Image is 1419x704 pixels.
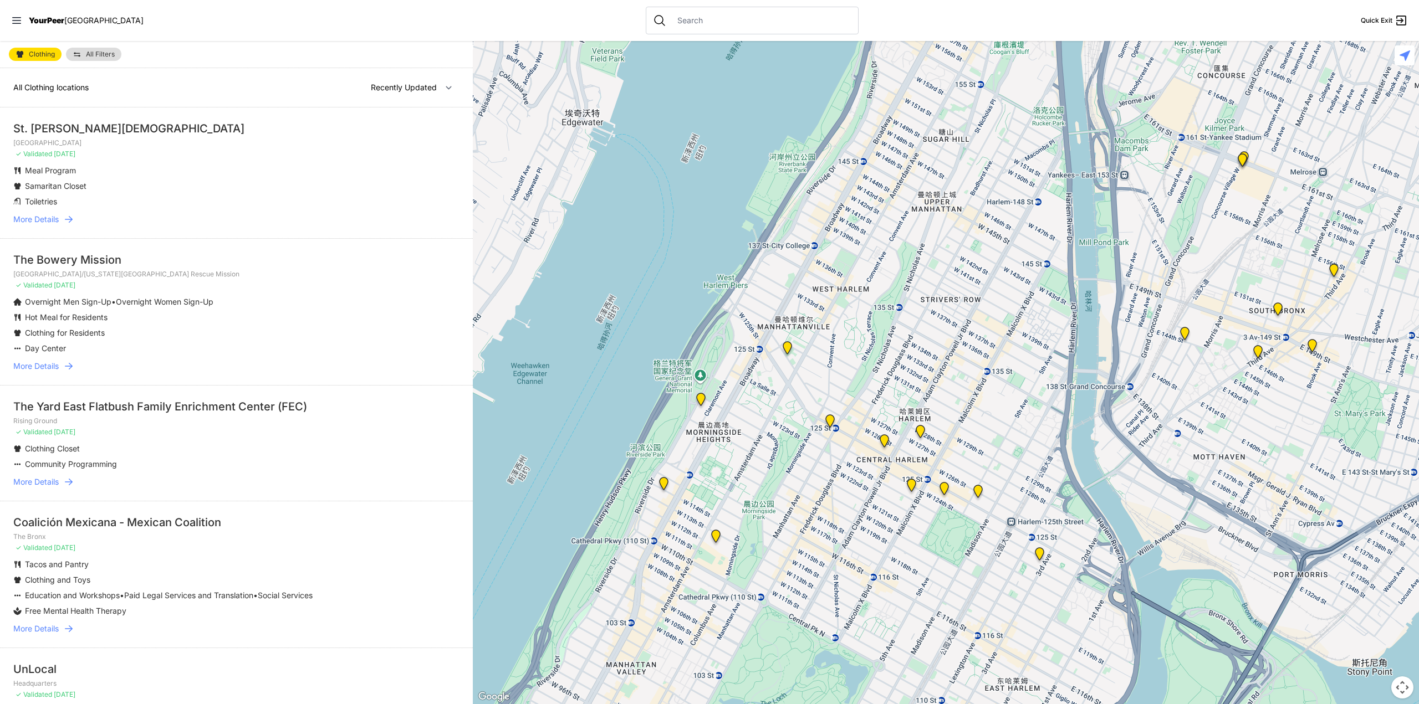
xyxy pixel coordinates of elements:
div: Main Location [1033,547,1047,565]
span: Day Center [25,343,66,353]
span: [DATE] [54,428,75,436]
span: [DATE] [54,281,75,289]
span: Paid Legal Services and Translation [124,590,253,600]
a: Clothing [9,48,62,61]
span: • [253,590,258,600]
div: The Cathedral Church of St. John the Divine [709,530,723,547]
div: Harm Reduction Center [1178,327,1192,345]
div: The Bronx [1271,302,1285,320]
button: 地图镜头控件 [1391,676,1413,698]
span: ✓ Validated [16,428,52,436]
div: Bronx [1237,151,1251,169]
span: Meal Program [25,166,76,175]
span: All Clothing locations [13,83,89,92]
div: Manhattan [694,393,708,410]
div: Bronx Youth Center (BYC) [1327,264,1341,281]
div: East Harlem [971,485,985,502]
div: The Bowery Mission [13,252,460,268]
a: YourPeer[GEOGRAPHIC_DATA] [29,17,144,24]
span: Clothing for Residents [25,328,105,337]
span: Education and Workshops [25,590,120,600]
div: The Bronx Pride Center [1305,339,1319,357]
span: YourPeer [29,16,64,25]
a: More Details [13,214,460,225]
div: Ford Hall [657,477,671,495]
div: The PILLARS – Holistic Recovery Support [823,414,837,432]
span: More Details [13,361,59,372]
a: More Details [13,623,460,634]
p: Headquarters [13,679,460,688]
span: [DATE] [54,690,75,698]
a: More Details [13,476,460,487]
span: Free Mental Health Therapy [25,606,126,615]
span: Toiletries [25,197,57,206]
input: Search [671,15,851,26]
a: Quick Exit [1361,14,1408,27]
span: Clothing [29,51,55,58]
div: Manhattan [913,425,927,443]
span: • [111,297,116,306]
span: Overnight Women Sign-Up [116,297,213,306]
span: Tacos and Pantry [25,559,89,569]
p: The Bronx [13,532,460,541]
span: More Details [13,476,59,487]
a: More Details [13,361,460,372]
p: [GEOGRAPHIC_DATA] [13,138,460,147]
span: ✓ Validated [16,690,52,698]
p: [GEOGRAPHIC_DATA]/[US_STATE][GEOGRAPHIC_DATA] Rescue Mission [13,270,460,279]
span: More Details [13,623,59,634]
div: South Bronx NeON Works [1236,153,1249,171]
div: Manhattan [937,482,951,500]
span: Community Programming [25,459,117,469]
span: ✓ Validated [16,281,52,289]
span: Hot Meal for Residents [25,312,108,322]
img: Google [476,690,512,704]
span: Quick Exit [1361,16,1392,25]
span: Overnight Men Sign-Up [25,297,111,306]
span: [DATE] [54,543,75,552]
div: UnLocal [13,661,460,677]
div: St. [PERSON_NAME][DEMOGRAPHIC_DATA] [13,121,460,136]
span: Clothing and Toys [25,575,90,584]
span: More Details [13,214,59,225]
div: Coalición Mexicana - Mexican Coalition [13,515,460,530]
a: 在 Google 地图中打开此区域（会打开一个新窗口） [476,690,512,704]
span: [GEOGRAPHIC_DATA] [64,16,144,25]
span: ✓ Validated [16,543,52,552]
span: • [120,590,124,600]
span: [DATE] [54,150,75,158]
a: All Filters [66,48,121,61]
p: Rising Ground [13,417,460,425]
span: ✓ Validated [16,150,52,158]
span: Social Services [258,590,313,600]
span: All Filters [86,51,115,58]
div: The Yard East Flatbush Family Enrichment Center (FEC) [13,399,460,414]
span: Clothing Closet [25,444,80,453]
span: Samaritan Closet [25,181,86,191]
div: Uptown/Harlem DYCD Youth Drop-in Center [877,434,891,452]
